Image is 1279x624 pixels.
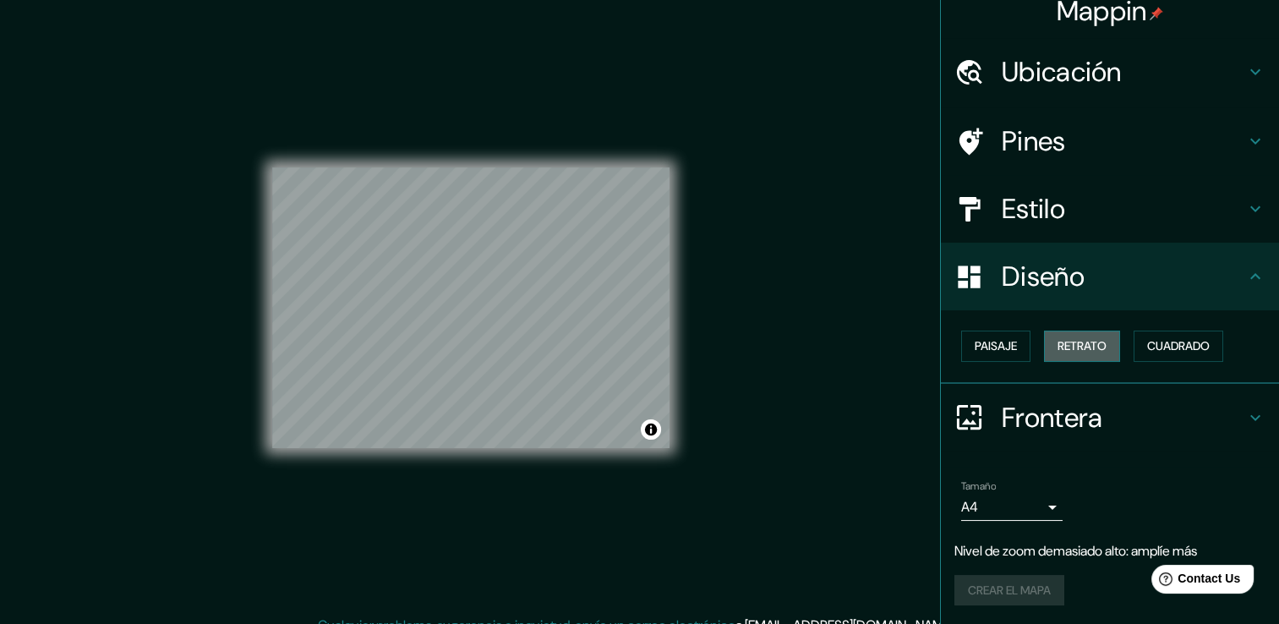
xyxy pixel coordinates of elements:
h4: Diseño [1002,260,1245,293]
div: Frontera [941,384,1279,452]
h4: Frontera [1002,401,1245,435]
div: Ubicación [941,38,1279,106]
button: Paisaje [961,331,1030,362]
h4: Estilo [1002,192,1245,226]
div: Diseño [941,243,1279,310]
font: Cuadrado [1147,336,1210,357]
canvas: Mapa [272,167,670,448]
div: Pines [941,107,1279,175]
label: Tamaño [961,479,996,493]
font: Paisaje [975,336,1017,357]
iframe: Help widget launcher [1129,558,1260,605]
button: Retrato [1044,331,1120,362]
p: Nivel de zoom demasiado alto: amplíe más [954,541,1265,561]
h4: Ubicación [1002,55,1245,89]
font: Retrato [1058,336,1107,357]
h4: Pines [1002,124,1245,158]
button: Alternar atribución [641,419,661,440]
button: Cuadrado [1134,331,1223,362]
div: Estilo [941,175,1279,243]
img: pin-icon.png [1150,7,1163,20]
div: A4 [961,494,1063,521]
